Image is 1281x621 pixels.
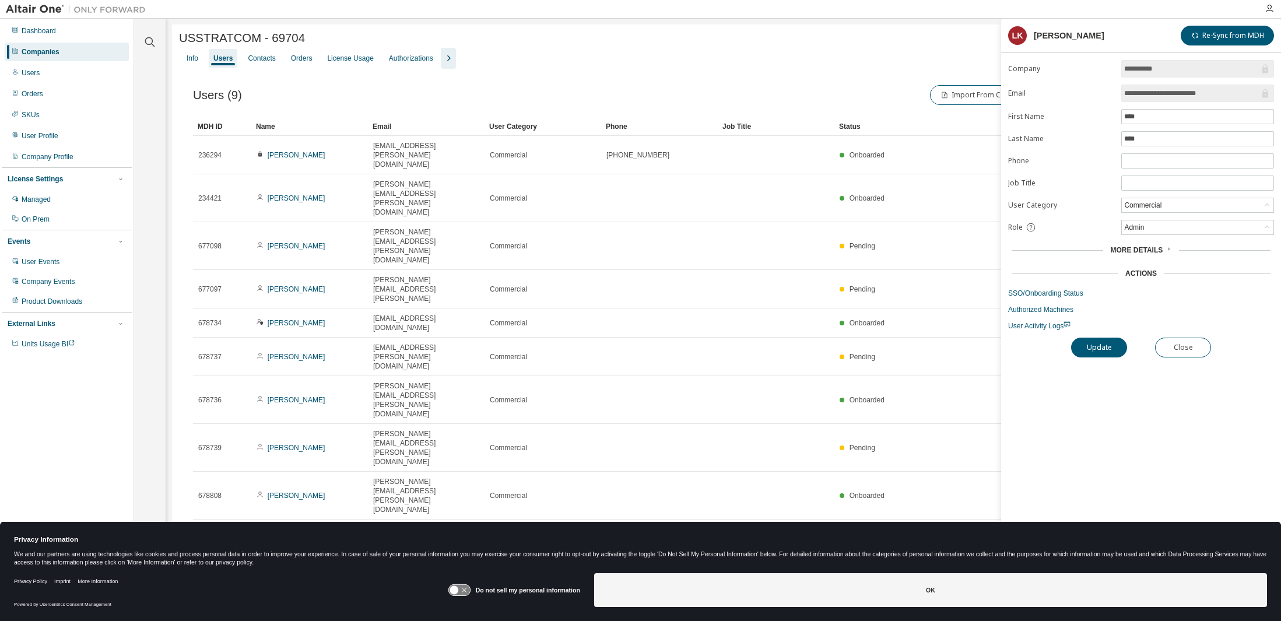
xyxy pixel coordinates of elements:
span: Onboarded [850,396,885,404]
span: Commercial [490,395,527,405]
a: [PERSON_NAME] [268,285,325,293]
span: 234421 [198,194,222,203]
div: License Usage [327,54,373,63]
div: Orders [22,89,43,99]
div: Job Title [722,117,830,136]
div: Commercial [1122,198,1273,212]
span: 677098 [198,241,222,251]
span: Commercial [490,285,527,294]
div: Info [187,54,198,63]
span: Commercial [490,150,527,160]
div: Authorizations [389,54,433,63]
div: Dashboard [22,26,56,36]
span: Commercial [490,352,527,362]
span: Commercial [490,318,527,328]
div: Orders [291,54,313,63]
span: More Details [1110,246,1163,254]
div: Commercial [1122,199,1163,212]
span: Commercial [490,443,527,452]
span: [EMAIL_ADDRESS][DOMAIN_NAME] [373,314,479,332]
span: 678739 [198,443,222,452]
div: Company Events [22,277,75,286]
label: Phone [1008,156,1114,166]
button: Close [1155,338,1211,357]
span: Commercial [490,491,527,500]
div: Status [839,117,1184,136]
div: User Events [22,257,59,266]
a: [PERSON_NAME] [268,444,325,452]
span: User Activity Logs [1008,322,1071,330]
span: USSTRATCOM - 69704 [179,31,305,45]
span: Pending [850,285,875,293]
div: User Category [489,117,596,136]
div: Contacts [248,54,275,63]
div: Users [213,54,233,63]
span: Onboarded [850,319,885,327]
span: [PERSON_NAME][EMAIL_ADDRESS][PERSON_NAME][DOMAIN_NAME] [373,429,479,466]
div: Actions [1125,269,1157,278]
button: Update [1071,338,1127,357]
span: 678734 [198,318,222,328]
div: Admin [1122,220,1273,234]
div: User Profile [22,131,58,141]
span: [PERSON_NAME][EMAIL_ADDRESS][PERSON_NAME][DOMAIN_NAME] [373,477,479,514]
span: 677097 [198,285,222,294]
div: Managed [22,195,51,204]
span: [PERSON_NAME][EMAIL_ADDRESS][PERSON_NAME][DOMAIN_NAME] [373,227,479,265]
div: Name [256,117,363,136]
span: [PHONE_NUMBER] [606,150,669,160]
a: [PERSON_NAME] [268,242,325,250]
span: Pending [850,353,875,361]
span: Commercial [490,194,527,203]
span: [PERSON_NAME][EMAIL_ADDRESS][PERSON_NAME][DOMAIN_NAME] [373,180,479,217]
a: [PERSON_NAME] [268,319,325,327]
label: Company [1008,64,1114,73]
a: [PERSON_NAME] [268,194,325,202]
div: License Settings [8,174,63,184]
a: [PERSON_NAME] [268,492,325,500]
label: User Category [1008,201,1114,210]
div: LK [1008,26,1027,45]
img: Altair One [6,3,152,15]
div: Company Profile [22,152,73,162]
span: Users (9) [193,89,242,102]
span: [EMAIL_ADDRESS][PERSON_NAME][DOMAIN_NAME] [373,343,479,371]
a: Authorized Machines [1008,305,1274,314]
div: Companies [22,47,59,57]
label: Last Name [1008,134,1114,143]
span: Pending [850,444,875,452]
button: Re-Sync from MDH [1181,26,1274,45]
a: SSO/Onboarding Status [1008,289,1274,298]
span: Pending [850,242,875,250]
div: SKUs [22,110,40,120]
span: 678737 [198,352,222,362]
span: Onboarded [850,194,885,202]
a: [PERSON_NAME] [268,396,325,404]
button: Import From CSV [930,85,1019,105]
div: Admin [1122,221,1146,234]
a: [PERSON_NAME] [268,151,325,159]
span: 678736 [198,395,222,405]
span: Commercial [490,241,527,251]
span: Units Usage BI [22,340,75,348]
div: MDH ID [198,117,247,136]
span: 236294 [198,150,222,160]
span: Role [1008,223,1023,232]
div: External Links [8,319,55,328]
div: On Prem [22,215,50,224]
span: Onboarded [850,151,885,159]
div: Events [8,237,30,246]
div: Product Downloads [22,297,82,306]
span: [PERSON_NAME][EMAIL_ADDRESS][PERSON_NAME] [373,275,479,303]
div: Email [373,117,480,136]
span: [EMAIL_ADDRESS][PERSON_NAME][DOMAIN_NAME] [373,141,479,169]
label: Job Title [1008,178,1114,188]
span: Onboarded [850,492,885,500]
label: Email [1008,89,1114,98]
div: [PERSON_NAME] [1034,31,1104,40]
div: Phone [606,117,713,136]
div: Users [22,68,40,78]
label: First Name [1008,112,1114,121]
span: [PERSON_NAME][EMAIL_ADDRESS][PERSON_NAME][DOMAIN_NAME] [373,381,479,419]
a: [PERSON_NAME] [268,353,325,361]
